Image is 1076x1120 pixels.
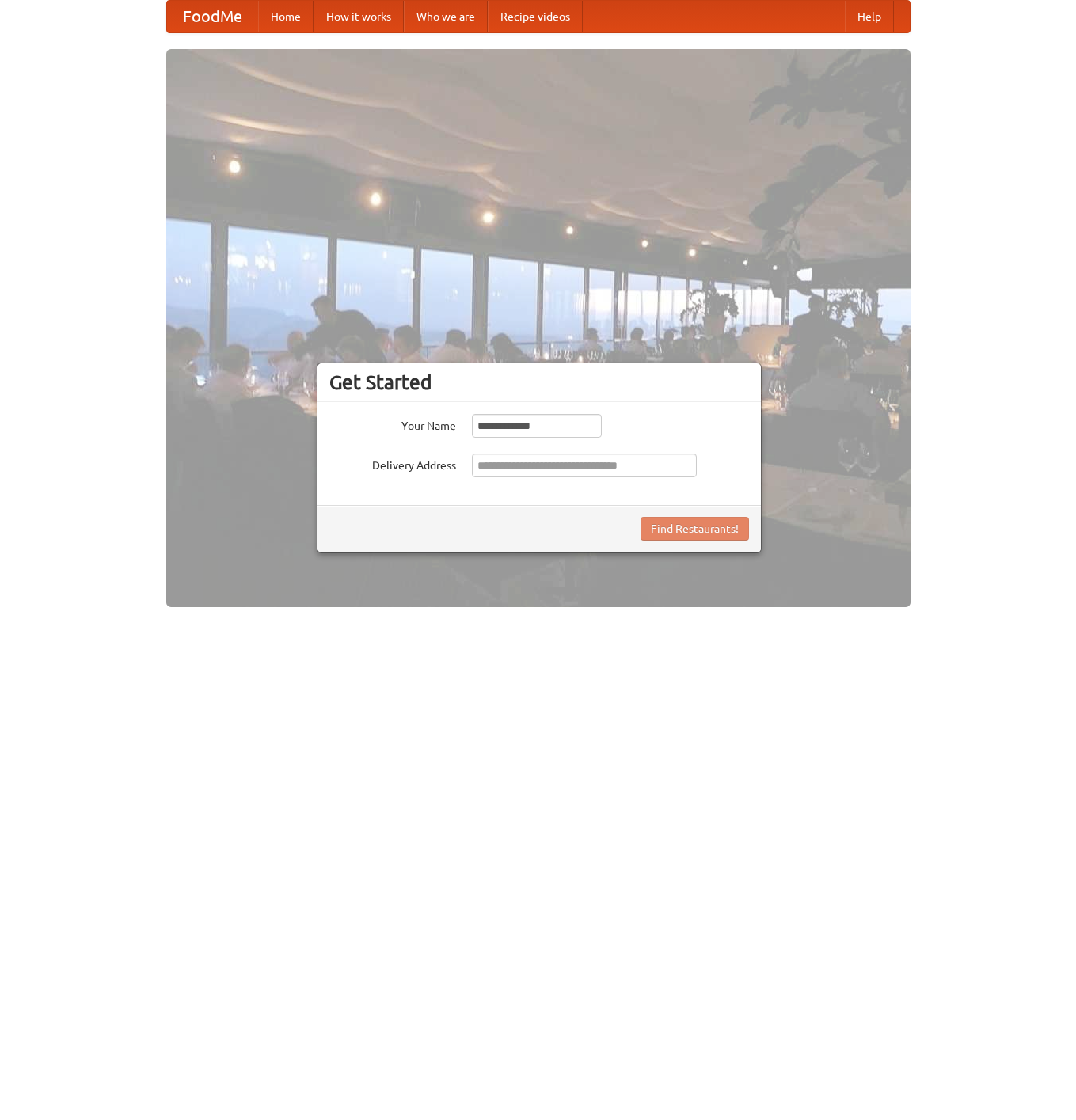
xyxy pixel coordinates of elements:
[845,1,894,32] a: Help
[488,1,583,32] a: Recipe videos
[314,1,404,32] a: How it works
[167,1,258,32] a: FoodMe
[329,414,456,434] label: Your Name
[329,370,749,394] h3: Get Started
[641,517,749,541] button: Find Restaurants!
[329,454,456,473] label: Delivery Address
[258,1,314,32] a: Home
[404,1,488,32] a: Who we are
